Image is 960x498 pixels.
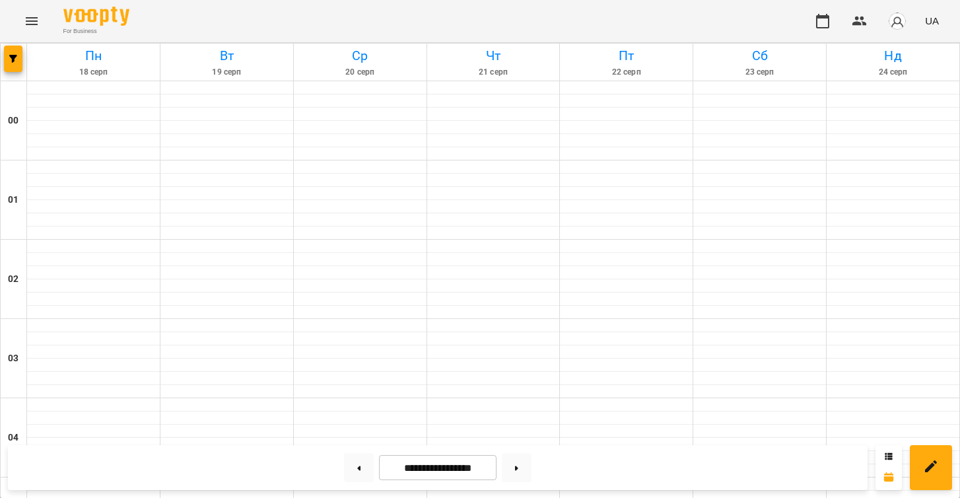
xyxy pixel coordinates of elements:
[8,114,18,128] h6: 00
[429,46,558,66] h6: Чт
[16,5,48,37] button: Menu
[829,46,957,66] h6: Нд
[8,431,18,445] h6: 04
[429,66,558,79] h6: 21 серп
[29,46,158,66] h6: Пн
[162,66,291,79] h6: 19 серп
[829,66,957,79] h6: 24 серп
[888,12,907,30] img: avatar_s.png
[8,193,18,207] h6: 01
[63,7,129,26] img: Voopty Logo
[920,9,944,33] button: UA
[925,14,939,28] span: UA
[29,66,158,79] h6: 18 серп
[695,66,824,79] h6: 23 серп
[8,351,18,366] h6: 03
[296,66,425,79] h6: 20 серп
[562,46,691,66] h6: Пт
[8,272,18,287] h6: 02
[296,46,425,66] h6: Ср
[162,46,291,66] h6: Вт
[63,27,129,36] span: For Business
[695,46,824,66] h6: Сб
[562,66,691,79] h6: 22 серп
